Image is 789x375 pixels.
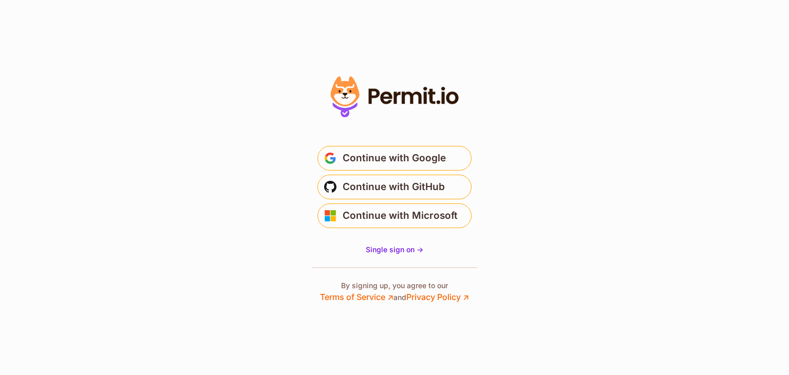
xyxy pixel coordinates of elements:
span: Single sign on -> [366,245,423,254]
span: Continue with Microsoft [343,208,458,224]
a: Terms of Service ↗ [320,292,393,302]
button: Continue with Google [317,146,472,171]
p: By signing up, you agree to our and [320,280,469,303]
span: Continue with Google [343,150,446,166]
a: Single sign on -> [366,245,423,255]
a: Privacy Policy ↗ [406,292,469,302]
span: Continue with GitHub [343,179,445,195]
button: Continue with GitHub [317,175,472,199]
button: Continue with Microsoft [317,203,472,228]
